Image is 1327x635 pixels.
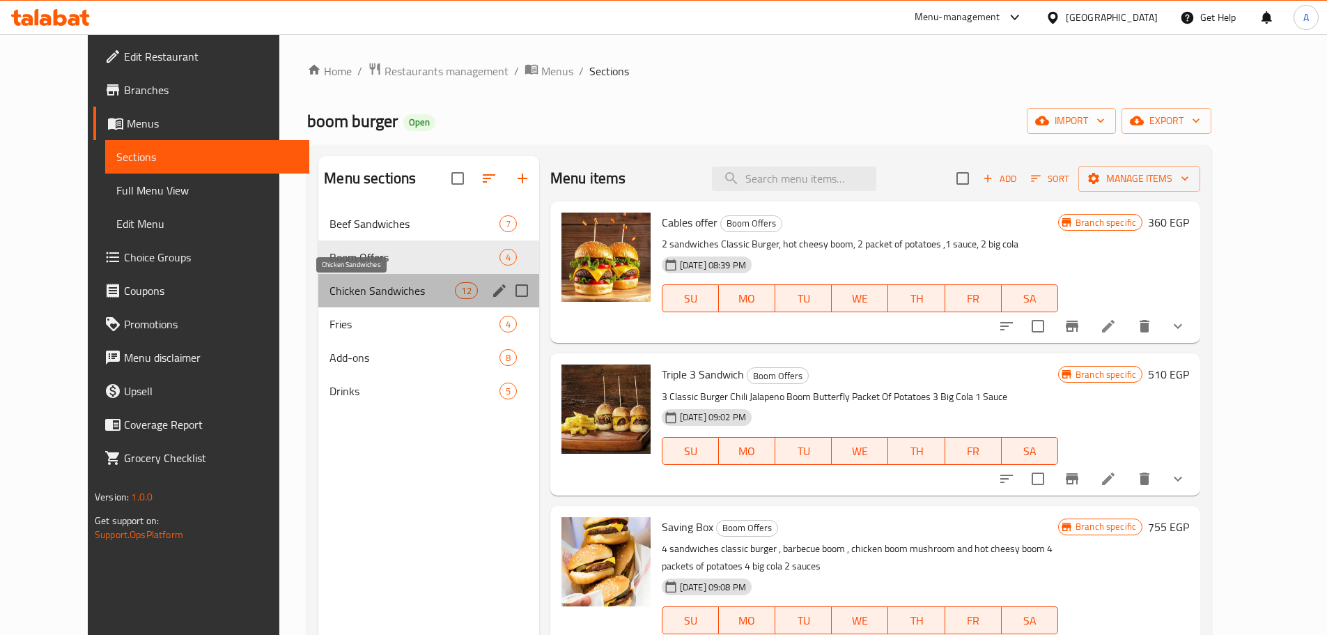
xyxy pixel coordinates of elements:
[747,368,808,384] span: Boom Offers
[443,164,472,193] span: Select all sections
[318,307,538,341] div: Fries4
[1161,309,1195,343] button: show more
[307,105,398,137] span: boom burger
[747,367,809,384] div: Boom Offers
[837,441,883,461] span: WE
[1148,517,1189,537] h6: 755 EGP
[357,63,362,79] li: /
[662,388,1058,406] p: 3 Classic Burger Chili Jalapeno Boom Butterfly Packet Of Potatoes 3 Big Cola 1 Sauce
[124,316,298,332] span: Promotions
[915,9,1000,26] div: Menu-management
[329,215,499,232] div: Beef Sandwiches
[318,240,538,274] div: Boom Offers4
[500,318,516,331] span: 4
[951,441,996,461] span: FR
[1128,462,1161,496] button: delete
[1170,318,1186,335] svg: Show Choices
[93,307,309,341] a: Promotions
[499,249,517,266] div: items
[329,383,499,399] div: Drinks
[105,140,309,174] a: Sections
[1023,464,1053,494] span: Select to update
[93,341,309,374] a: Menu disclaimer
[93,374,309,408] a: Upsell
[499,349,517,366] div: items
[990,462,1023,496] button: sort-choices
[324,168,416,189] h2: Menu sections
[403,114,435,131] div: Open
[579,63,584,79] li: /
[1007,441,1053,461] span: SA
[1023,312,1053,341] span: Select to update
[894,289,939,309] span: TH
[127,115,298,132] span: Menus
[1007,611,1053,631] span: SA
[775,606,832,634] button: TU
[506,162,539,195] button: Add section
[945,437,1002,465] button: FR
[724,289,770,309] span: MO
[1100,318,1117,335] a: Edit menu item
[719,284,775,312] button: MO
[318,374,538,408] div: Drinks5
[1070,520,1142,533] span: Branch specific
[1070,216,1142,229] span: Branch specific
[662,364,744,385] span: Triple 3 Sandwich
[329,349,499,366] div: Add-ons
[329,316,499,332] span: Fries
[1303,10,1309,25] span: A
[674,259,752,272] span: [DATE] 08:39 PM
[500,217,516,231] span: 7
[945,606,1002,634] button: FR
[124,349,298,366] span: Menu disclaimer
[1128,309,1161,343] button: delete
[318,341,538,374] div: Add-ons8
[837,289,883,309] span: WE
[775,437,832,465] button: TU
[724,441,770,461] span: MO
[945,284,1002,312] button: FR
[720,215,782,232] div: Boom Offers
[981,171,1018,187] span: Add
[1078,166,1200,192] button: Manage items
[329,249,499,266] div: Boom Offers
[712,167,876,191] input: search
[662,236,1058,253] p: 2 sandwiches Classic Burger, hot cheesy boom, 2 packet of potatoes ,1 sauce, 2 big cola
[307,62,1211,80] nav: breadcrumb
[500,251,516,264] span: 4
[1022,168,1078,190] span: Sort items
[1122,108,1211,134] button: export
[499,215,517,232] div: items
[1148,365,1189,384] h6: 510 EGP
[832,437,888,465] button: WE
[93,408,309,441] a: Coverage Report
[472,162,506,195] span: Sort sections
[95,526,183,544] a: Support.OpsPlatform
[131,488,153,506] span: 1.0.0
[105,174,309,207] a: Full Menu View
[1007,289,1053,309] span: SA
[124,450,298,466] span: Grocery Checklist
[888,606,945,634] button: TH
[385,63,509,79] span: Restaurants management
[977,168,1022,190] button: Add
[951,611,996,631] span: FR
[318,201,538,413] nav: Menu sections
[589,63,629,79] span: Sections
[116,215,298,232] span: Edit Menu
[1133,112,1200,130] span: export
[662,540,1058,575] p: 4 sandwiches classic burger , barbecue boom , chicken boom mushroom and hot cheesy boom 4 packets...
[93,240,309,274] a: Choice Groups
[1002,606,1058,634] button: SA
[1002,437,1058,465] button: SA
[888,284,945,312] button: TH
[1089,170,1189,188] span: Manage items
[662,606,719,634] button: SU
[93,40,309,73] a: Edit Restaurant
[721,215,782,231] span: Boom Offers
[93,274,309,307] a: Coupons
[541,63,573,79] span: Menus
[95,488,129,506] span: Version:
[668,289,713,309] span: SU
